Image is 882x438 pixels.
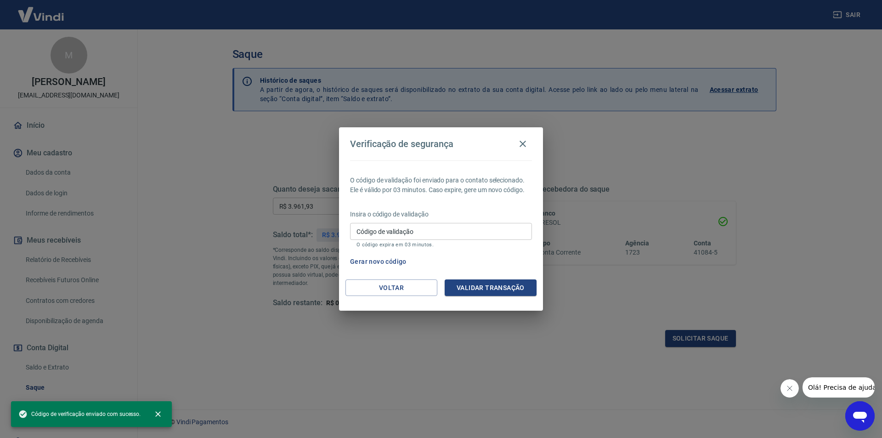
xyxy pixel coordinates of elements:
iframe: Botão para abrir a janela de mensagens [845,401,875,431]
button: Gerar novo código [346,253,410,270]
iframe: Fechar mensagem [780,379,799,398]
button: close [148,404,168,424]
p: O código de validação foi enviado para o contato selecionado. Ele é válido por 03 minutos. Caso e... [350,176,532,195]
span: Olá! Precisa de ajuda? [6,6,77,14]
button: Voltar [345,279,437,296]
p: O código expira em 03 minutos. [356,242,526,248]
button: Validar transação [445,279,537,296]
h4: Verificação de segurança [350,138,453,149]
p: Insira o código de validação [350,210,532,219]
span: Código de verificação enviado com sucesso. [18,410,141,419]
iframe: Mensagem da empresa [803,377,875,398]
